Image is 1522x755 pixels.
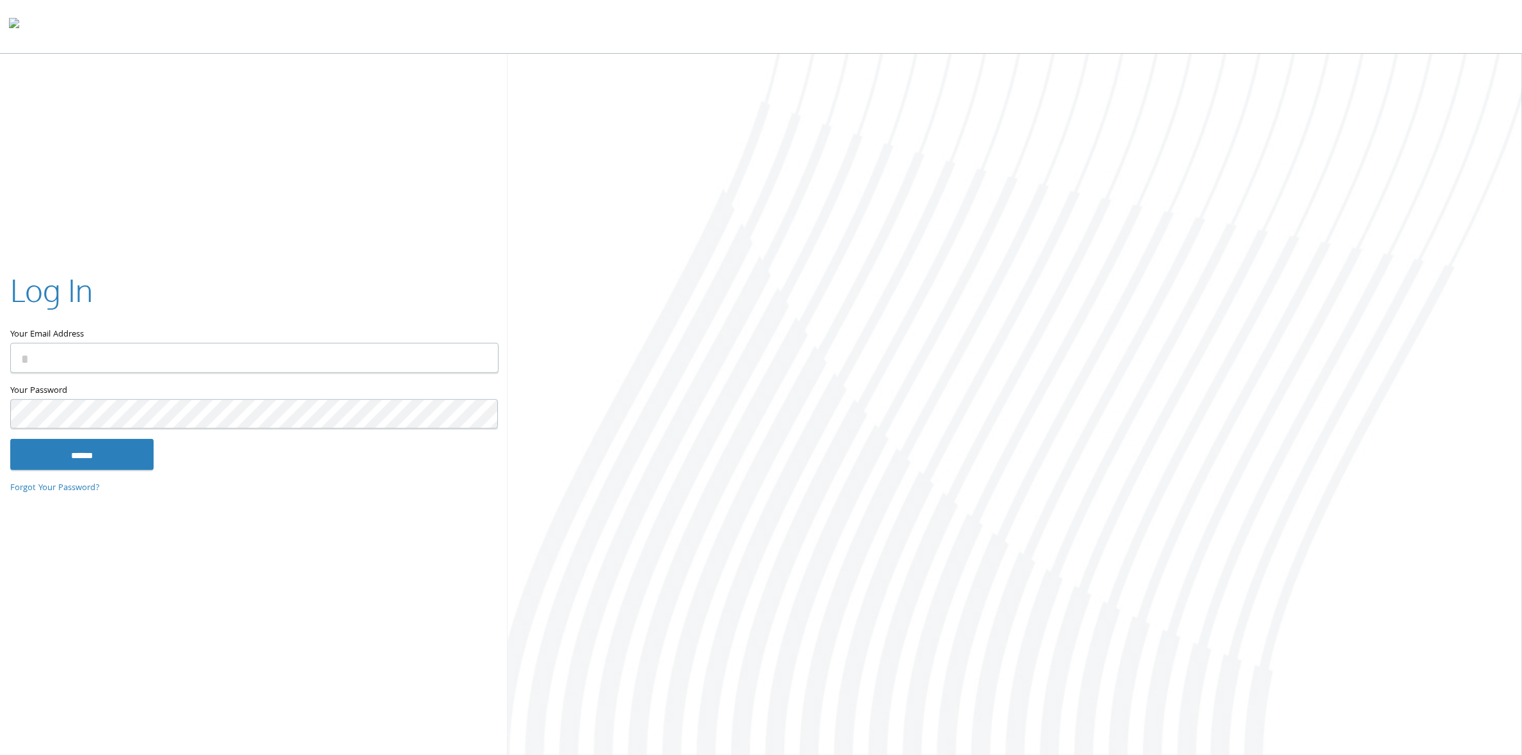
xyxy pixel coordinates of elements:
img: todyl-logo-dark.svg [9,13,19,39]
keeper-lock: Open Keeper Popup [472,406,488,421]
keeper-lock: Open Keeper Popup [472,350,488,365]
a: Forgot Your Password? [10,481,100,495]
label: Your Password [10,383,497,399]
h2: Log In [10,269,93,312]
